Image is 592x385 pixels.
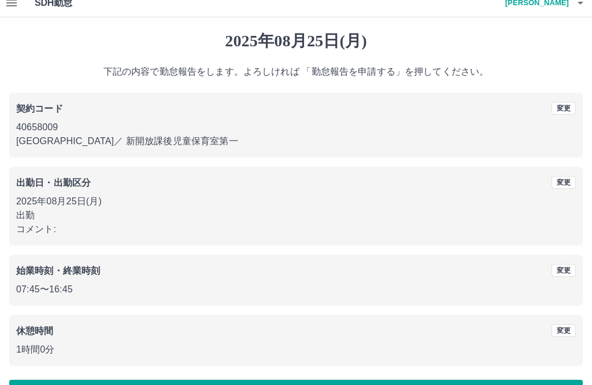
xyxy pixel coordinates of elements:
p: [GEOGRAPHIC_DATA] ／ 新開放課後児童保育室第一 [16,134,576,148]
b: 休憩時間 [16,326,54,336]
button: 変更 [552,324,576,337]
p: 下記の内容で勤怠報告をします。よろしければ 「勤怠報告を申請する」を押してください。 [9,65,583,79]
b: 契約コード [16,104,63,113]
b: 始業時刻・終業時刻 [16,266,100,276]
p: コメント: [16,222,576,236]
p: 出勤 [16,208,576,222]
button: 変更 [552,176,576,189]
h1: 2025年08月25日(月) [9,31,583,51]
p: 40658009 [16,120,576,134]
p: 07:45 〜 16:45 [16,283,576,296]
p: 1時間0分 [16,343,576,357]
b: 出勤日・出勤区分 [16,178,91,188]
button: 変更 [552,264,576,277]
button: 変更 [552,102,576,115]
p: 2025年08月25日(月) [16,195,576,208]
